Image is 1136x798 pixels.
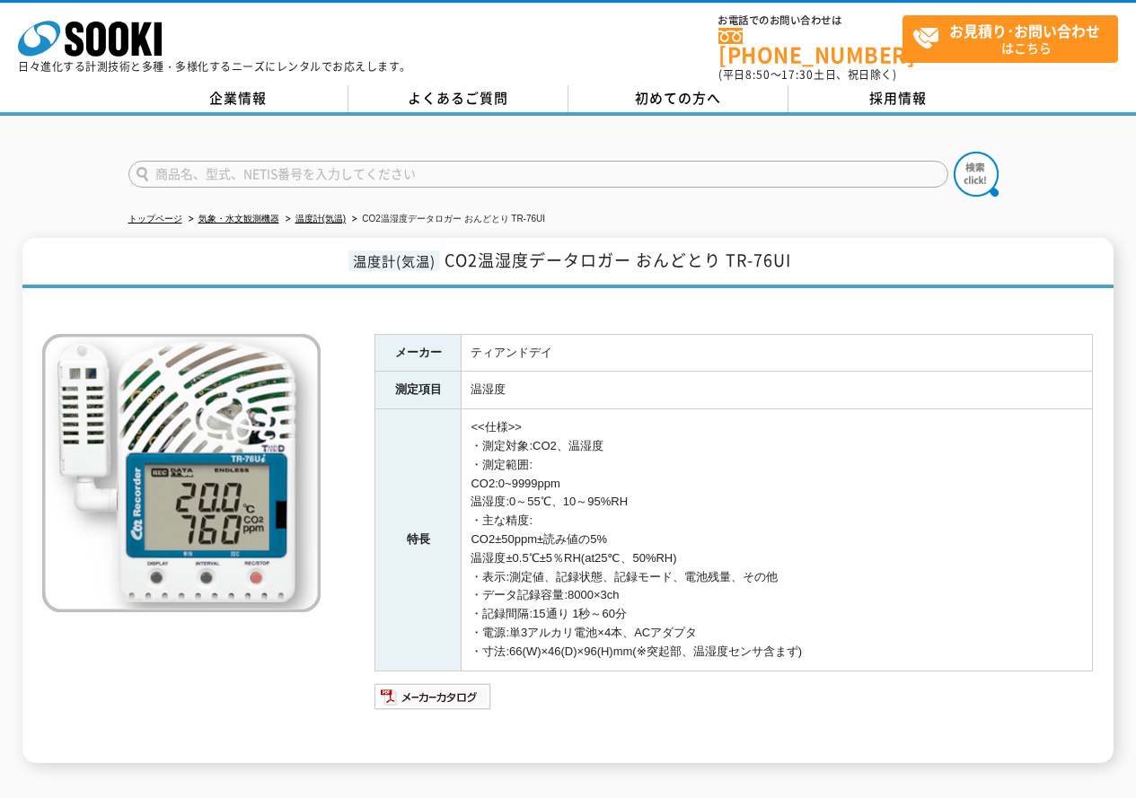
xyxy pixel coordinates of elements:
[745,66,771,83] span: 8:50
[718,15,903,26] span: お電話でのお問い合わせは
[374,694,492,707] a: メーカーカタログ
[949,20,1100,41] strong: お見積り･お問い合わせ
[445,248,791,272] span: CO2温湿度データロガー おんどとり TR-76UI
[635,88,721,108] span: 初めての方へ
[348,85,568,112] a: よくあるご質問
[375,334,462,372] th: メーカー
[128,214,182,224] a: トップページ
[718,66,896,83] span: (平日 ～ 土日、祝日除く)
[781,66,814,83] span: 17:30
[42,334,321,612] img: CO2温湿度データロガー おんどとり TR-76UI
[128,85,348,112] a: 企業情報
[903,15,1118,63] a: お見積り･お問い合わせはこちら
[18,61,411,72] p: 日々進化する計測技術と多種・多様化するニーズにレンタルでお応えします。
[462,372,1093,409] td: 温湿度
[128,161,948,188] input: 商品名、型式、NETIS番号を入力してください
[954,152,999,197] img: btn_search.png
[374,682,492,711] img: メーカーカタログ
[375,409,462,671] th: 特長
[348,250,440,271] span: 温度計(気温)
[375,372,462,409] th: 測定項目
[462,409,1093,671] td: <<仕様>> ・測定対象:CO2、温湿度 ・測定範囲: CO2:0~9999ppm 温湿度:0～55℃、10～95%RH ・主な精度: CO2±50ppm±読み値の5% 温湿度±0.5℃±5％R...
[568,85,788,112] a: 初めての方へ
[348,210,545,229] li: CO2温湿度データロガー おんどとり TR-76UI
[718,28,903,65] a: [PHONE_NUMBER]
[198,214,279,224] a: 気象・水文観測機器
[462,334,1093,372] td: ティアンドデイ
[295,214,347,224] a: 温度計(気温)
[912,16,1117,61] span: はこちら
[788,85,1008,112] a: 採用情報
